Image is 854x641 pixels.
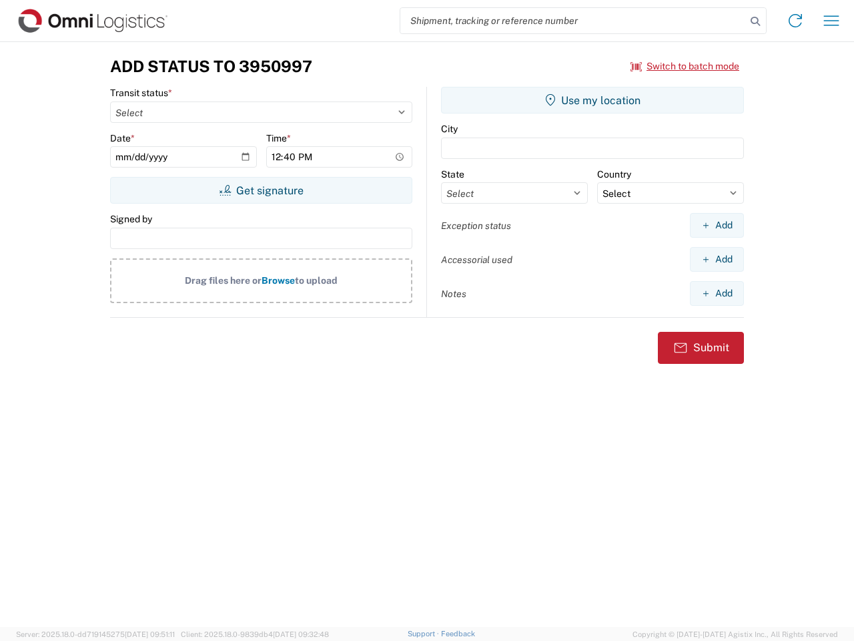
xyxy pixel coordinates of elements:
[110,213,152,225] label: Signed by
[262,275,295,286] span: Browse
[441,168,464,180] label: State
[441,123,458,135] label: City
[125,630,175,638] span: [DATE] 09:51:11
[630,55,739,77] button: Switch to batch mode
[16,630,175,638] span: Server: 2025.18.0-dd719145275
[441,254,512,266] label: Accessorial used
[181,630,329,638] span: Client: 2025.18.0-9839db4
[295,275,338,286] span: to upload
[185,275,262,286] span: Drag files here or
[597,168,631,180] label: Country
[110,87,172,99] label: Transit status
[690,281,744,306] button: Add
[400,8,746,33] input: Shipment, tracking or reference number
[441,288,466,300] label: Notes
[441,220,511,232] label: Exception status
[690,213,744,238] button: Add
[658,332,744,364] button: Submit
[690,247,744,272] button: Add
[110,177,412,204] button: Get signature
[110,57,312,76] h3: Add Status to 3950997
[632,628,838,640] span: Copyright © [DATE]-[DATE] Agistix Inc., All Rights Reserved
[110,132,135,144] label: Date
[441,630,475,638] a: Feedback
[408,630,441,638] a: Support
[266,132,291,144] label: Time
[273,630,329,638] span: [DATE] 09:32:48
[441,87,744,114] button: Use my location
